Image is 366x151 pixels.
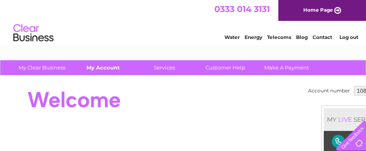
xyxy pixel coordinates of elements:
a: Energy [245,34,262,40]
a: Blog [296,34,308,40]
a: My Clear Business [9,60,75,75]
img: logo.png [13,21,54,45]
a: Services [131,60,197,75]
a: Water [224,34,240,40]
a: Log out [339,34,358,40]
a: Contact [313,34,332,40]
a: Make A Payment [253,60,320,75]
a: My Account [70,60,136,75]
td: Account number [306,84,352,98]
a: Telecoms [267,34,291,40]
a: Customer Help [192,60,259,75]
div: LIVE [337,116,354,123]
a: 0333 014 3131 [214,4,270,14]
